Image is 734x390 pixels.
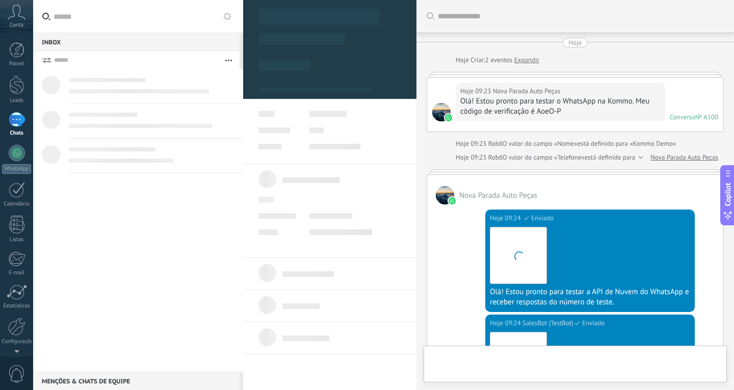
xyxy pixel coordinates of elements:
span: Enviado [582,318,605,328]
img: waba.svg [449,197,456,204]
span: Conta [10,22,23,29]
span: Nova Parada Auto Peças [432,103,451,121]
div: E-mail [2,270,32,276]
span: O valor do campo «Nome» [503,139,578,149]
div: № A100 [695,113,718,121]
div: Criar: [456,55,539,65]
div: Hoje 09:23 [460,86,493,96]
div: Hoje [456,55,470,65]
div: Hoje [569,38,582,47]
span: SalesBot (TestBot) [522,318,573,328]
div: WhatsApp [2,164,31,174]
span: Copilot [723,183,733,206]
span: O valor do campo «Telefone» [503,152,585,163]
a: Expandir [514,55,539,65]
div: Painel [2,61,32,67]
div: Hoje 09:24 [490,213,522,223]
span: está definido para «Kommo Demo» [577,139,676,149]
span: Robô [488,139,503,148]
div: Olá! Estou pronto para testar a API de Nuvem do WhatsApp e receber respostas do número de teste. [490,287,690,307]
div: Chats [2,130,32,137]
a: Nova Parada Auto Peças [650,152,718,163]
div: Hoje 09:23 [456,139,488,149]
button: Mais [218,51,240,69]
span: está definido para «[PHONE_NUMBER]» [585,152,696,163]
div: Olá! Estou pronto para testar o WhatsApp na Kommo. Meu código de verificação é AoeO-P [460,96,661,117]
div: Menções & Chats de equipe [33,372,240,390]
div: Calendário [2,201,32,207]
div: Inbox [33,33,240,51]
span: Nova Parada Auto Peças [436,186,454,204]
span: 2 eventos [485,55,512,65]
div: Conversa [670,113,695,121]
span: Nova Parada Auto Peças [459,191,537,200]
div: Configurações [2,339,32,345]
span: Enviado [531,213,554,223]
div: Leads [2,97,32,104]
span: Nova Parada Auto Peças [493,86,561,96]
div: Hoje 09:24 [490,318,522,328]
div: Estatísticas [2,303,32,309]
span: Robô [488,153,503,162]
div: Hoje 09:23 [456,152,488,163]
div: Listas [2,237,32,243]
img: waba.svg [445,114,452,121]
